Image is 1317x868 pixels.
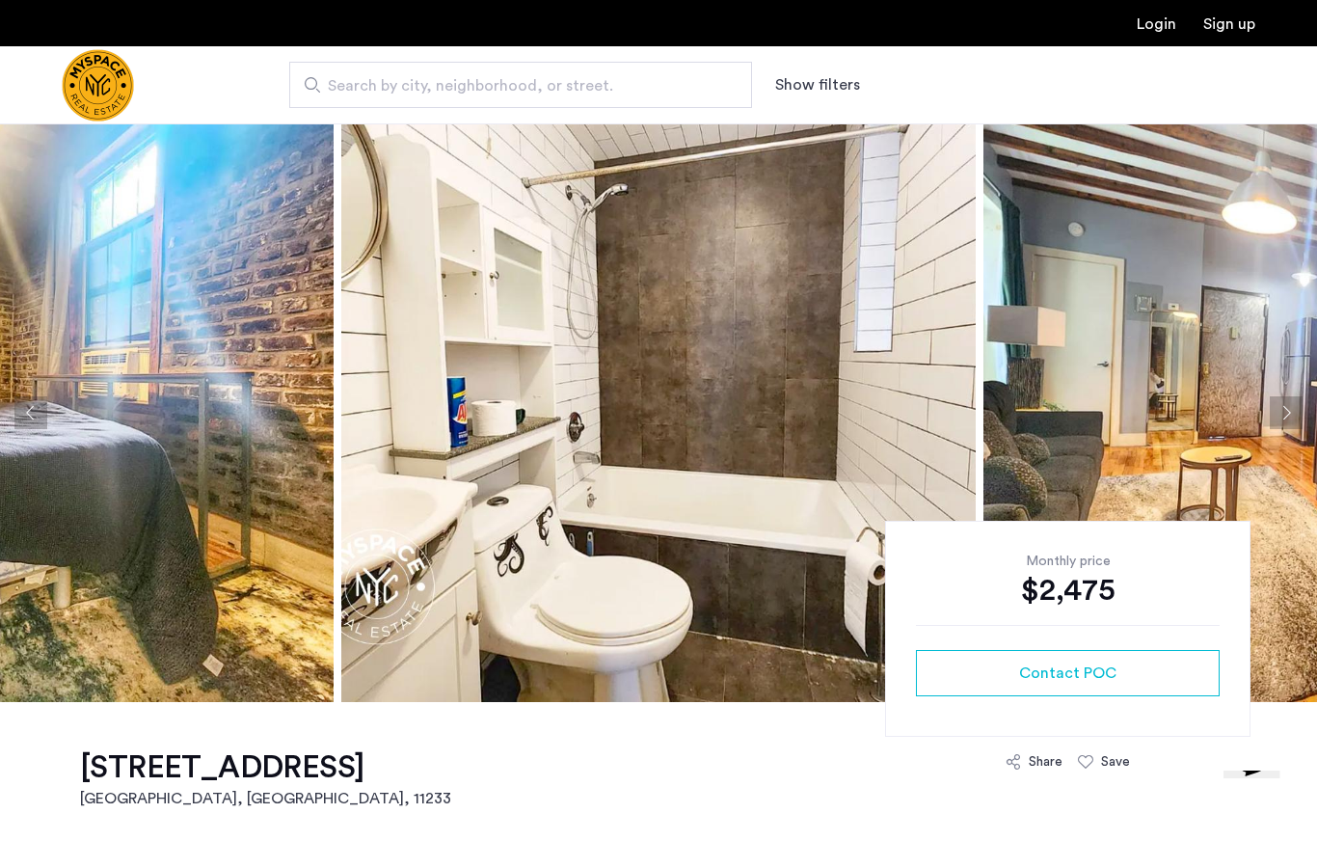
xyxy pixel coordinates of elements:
button: Next apartment [1270,396,1303,429]
a: Login [1137,16,1176,32]
div: $2,475 [916,571,1220,610]
div: Share [1029,752,1062,772]
img: logo [62,49,134,122]
button: Previous apartment [14,396,47,429]
button: Show or hide filters [775,73,860,96]
img: apartment [341,123,976,702]
h1: [STREET_ADDRESS] [80,748,451,787]
a: Registration [1203,16,1255,32]
button: button [916,650,1220,696]
input: Apartment Search [289,62,752,108]
span: Contact POC [1019,662,1116,685]
iframe: chat widget [1216,771,1302,853]
a: [STREET_ADDRESS][GEOGRAPHIC_DATA], [GEOGRAPHIC_DATA], 11233 [80,748,451,810]
h2: [GEOGRAPHIC_DATA], [GEOGRAPHIC_DATA] , 11233 [80,787,451,810]
a: Cazamio Logo [62,49,134,122]
div: Save [1101,752,1130,772]
span: Search by city, neighborhood, or street. [328,74,698,97]
div: Monthly price [916,552,1220,571]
